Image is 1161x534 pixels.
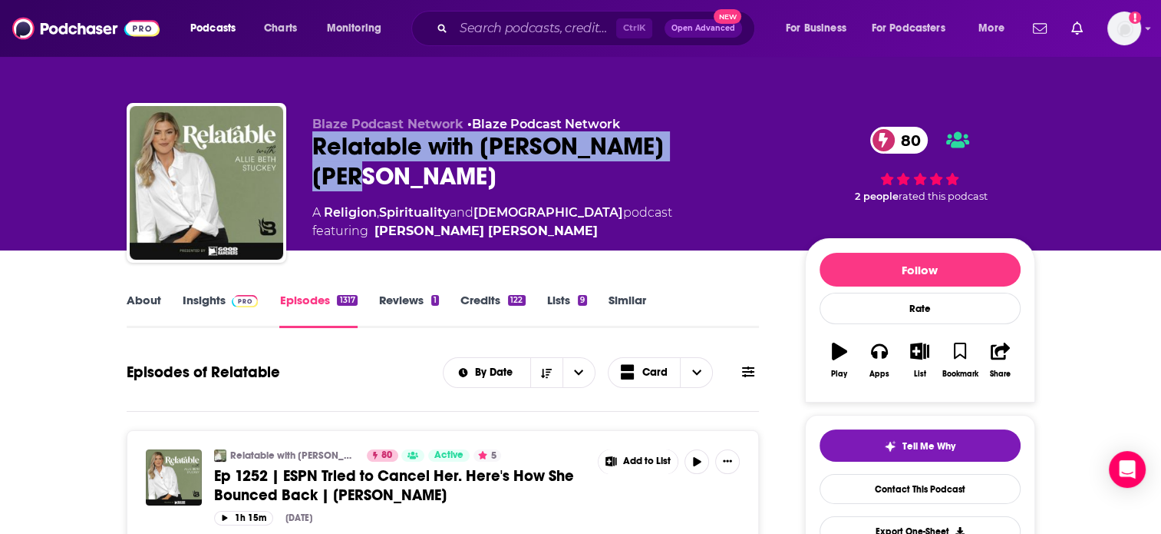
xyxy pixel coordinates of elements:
[940,333,980,388] button: Bookmark
[428,449,470,462] a: Active
[886,127,928,154] span: 80
[968,16,1024,41] button: open menu
[942,370,978,379] div: Bookmark
[337,295,357,306] div: 1317
[127,293,161,328] a: About
[616,18,652,38] span: Ctrl K
[460,293,525,328] a: Credits122
[831,370,847,379] div: Play
[775,16,866,41] button: open menu
[312,222,672,240] span: featuring
[671,25,735,32] span: Open Advanced
[434,448,463,463] span: Active
[264,18,297,39] span: Charts
[902,440,955,453] span: Tell Me Why
[599,449,678,474] button: Show More Button
[665,19,742,38] button: Open AdvancedNew
[1107,12,1141,45] span: Logged in as LaurenKenyon
[316,16,401,41] button: open menu
[467,117,620,131] span: •
[367,449,398,462] a: 80
[377,205,379,220] span: ,
[990,370,1011,379] div: Share
[714,9,741,24] span: New
[1109,451,1146,488] div: Open Intercom Messenger
[609,293,646,328] a: Similar
[230,449,357,462] a: Relatable with [PERSON_NAME] [PERSON_NAME]
[820,253,1021,287] button: Follow
[805,117,1035,213] div: 80 2 peoplerated this podcast
[327,18,381,39] span: Monitoring
[562,358,595,387] button: open menu
[820,333,859,388] button: Play
[214,449,226,462] img: Relatable with Allie Beth Stuckey
[450,205,473,220] span: and
[279,293,357,328] a: Episodes1317
[285,512,312,523] div: [DATE]
[820,293,1021,324] div: Rate
[379,293,439,328] a: Reviews1
[312,204,672,240] div: A podcast
[855,191,899,202] span: 2 people
[1107,12,1141,45] button: Show profile menu
[1027,15,1053,41] a: Show notifications dropdown
[869,370,889,379] div: Apps
[146,449,202,506] img: Ep 1252 | ESPN Tried to Cancel Her. Here's How She Bounced Back | Sage Steele
[608,357,714,388] button: Choose View
[884,440,896,453] img: tell me why sparkle
[1129,12,1141,24] svg: Add a profile image
[862,16,968,41] button: open menu
[578,295,587,306] div: 9
[642,367,668,378] span: Card
[1065,15,1089,41] a: Show notifications dropdown
[623,456,671,467] span: Add to List
[127,363,280,382] h1: Episodes of Relatable
[444,367,530,378] button: open menu
[312,117,463,131] span: Blaze Podcast Network
[426,11,770,46] div: Search podcasts, credits, & more...
[443,357,595,388] h2: Choose List sort
[870,127,928,154] a: 80
[547,293,587,328] a: Lists9
[214,466,574,505] span: Ep 1252 | ESPN Tried to Cancel Her. Here's How She Bounced Back | [PERSON_NAME]
[820,474,1021,504] a: Contact This Podcast
[254,16,306,41] a: Charts
[786,18,846,39] span: For Business
[214,511,273,526] button: 1h 15m
[914,370,926,379] div: List
[872,18,945,39] span: For Podcasters
[183,293,259,328] a: InsightsPodchaser Pro
[473,449,501,462] button: 5
[214,466,587,505] a: Ep 1252 | ESPN Tried to Cancel Her. Here's How She Bounced Back | [PERSON_NAME]
[431,295,439,306] div: 1
[379,205,450,220] a: Spirituality
[381,448,392,463] span: 80
[374,222,598,240] a: Allie Beth Stuckey
[180,16,256,41] button: open menu
[715,449,740,474] button: Show More Button
[130,106,283,260] img: Relatable with Allie Beth Stuckey
[899,191,988,202] span: rated this podcast
[980,333,1020,388] button: Share
[978,18,1004,39] span: More
[232,295,259,307] img: Podchaser Pro
[472,117,620,131] a: Blaze Podcast Network
[508,295,525,306] div: 122
[190,18,236,39] span: Podcasts
[12,14,160,43] img: Podchaser - Follow, Share and Rate Podcasts
[530,358,562,387] button: Sort Direction
[899,333,939,388] button: List
[324,205,377,220] a: Religion
[475,367,518,378] span: By Date
[820,430,1021,462] button: tell me why sparkleTell Me Why
[859,333,899,388] button: Apps
[454,16,616,41] input: Search podcasts, credits, & more...
[1107,12,1141,45] img: User Profile
[473,205,623,220] a: [DEMOGRAPHIC_DATA]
